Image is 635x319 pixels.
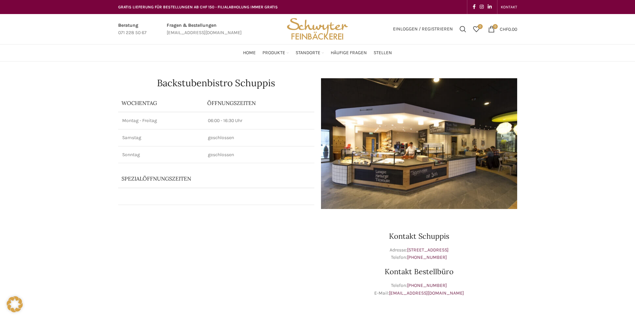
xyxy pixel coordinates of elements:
iframe: schwyter schuppis [118,216,314,316]
p: 06:00 - 16:30 Uhr [208,117,310,124]
span: Einloggen / Registrieren [393,27,453,31]
span: GRATIS LIEFERUNG FÜR BESTELLUNGEN AB CHF 150 - FILIALABHOLUNG IMMER GRATIS [118,5,278,9]
p: Wochentag [122,99,201,107]
a: Facebook social link [471,2,478,12]
div: Meine Wunschliste [470,22,483,36]
a: Linkedin social link [486,2,494,12]
p: geschlossen [208,134,310,141]
a: Häufige Fragen [331,46,367,60]
div: Secondary navigation [497,0,521,14]
p: Spezialöffnungszeiten [122,175,279,182]
img: Bäckerei Schwyter [285,14,350,44]
div: Main navigation [115,46,521,60]
span: CHF [500,26,508,32]
p: Adresse: Telefon: [321,246,517,261]
span: Standorte [296,50,320,56]
h3: Kontakt Schuppis [321,232,517,240]
a: Instagram social link [478,2,486,12]
h3: Kontakt Bestellbüro [321,268,517,275]
p: Samstag [122,134,200,141]
span: Stellen [374,50,392,56]
a: [STREET_ADDRESS] [407,247,449,253]
p: geschlossen [208,151,310,158]
a: Einloggen / Registrieren [390,22,456,36]
p: Sonntag [122,151,200,158]
a: 0 CHF0.00 [485,22,521,36]
a: Produkte [262,46,289,60]
p: Telefon: E-Mail: [321,282,517,297]
a: Infobox link [167,22,242,37]
a: [EMAIL_ADDRESS][DOMAIN_NAME] [389,290,464,296]
bdi: 0.00 [500,26,517,32]
a: Stellen [374,46,392,60]
span: Home [243,50,256,56]
span: KONTAKT [501,5,517,9]
a: Site logo [285,26,350,31]
a: Standorte [296,46,324,60]
a: Infobox link [118,22,147,37]
p: ÖFFNUNGSZEITEN [207,99,311,107]
a: Suchen [456,22,470,36]
p: Montag - Freitag [122,117,200,124]
a: [PHONE_NUMBER] [407,254,447,260]
a: KONTAKT [501,0,517,14]
a: [PHONE_NUMBER] [407,283,447,288]
span: Produkte [262,50,285,56]
span: 0 [478,24,483,29]
a: 0 [470,22,483,36]
a: Home [243,46,256,60]
span: Häufige Fragen [331,50,367,56]
span: 0 [493,24,498,29]
h1: Backstubenbistro Schuppis [118,78,314,88]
